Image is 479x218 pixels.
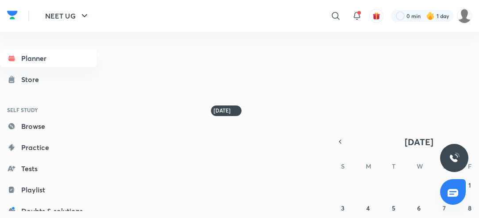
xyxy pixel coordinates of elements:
[457,8,472,23] img: Nishi raghuwanshi
[443,204,446,212] abbr: August 7, 2025
[369,9,383,23] button: avatar
[21,74,44,85] div: Store
[361,201,375,215] button: August 4, 2025
[437,201,451,215] button: August 7, 2025
[7,8,18,24] a: Company Logo
[372,12,380,20] img: avatar
[392,162,395,170] abbr: Tuesday
[463,178,477,192] button: August 1, 2025
[366,162,371,170] abbr: Monday
[392,204,395,212] abbr: August 5, 2025
[468,181,471,189] abbr: August 1, 2025
[214,107,230,114] h6: [DATE]
[468,204,471,212] abbr: August 8, 2025
[426,11,435,20] img: streak
[412,201,426,215] button: August 6, 2025
[417,204,421,212] abbr: August 6, 2025
[417,162,423,170] abbr: Wednesday
[449,153,460,163] img: ttu
[7,8,18,22] img: Company Logo
[336,201,350,215] button: August 3, 2025
[341,204,345,212] abbr: August 3, 2025
[463,201,477,215] button: August 8, 2025
[341,162,345,170] abbr: Sunday
[366,204,370,212] abbr: August 4, 2025
[40,7,95,25] button: NEET UG
[468,162,471,170] abbr: Friday
[387,201,401,215] button: August 5, 2025
[405,136,433,148] span: [DATE]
